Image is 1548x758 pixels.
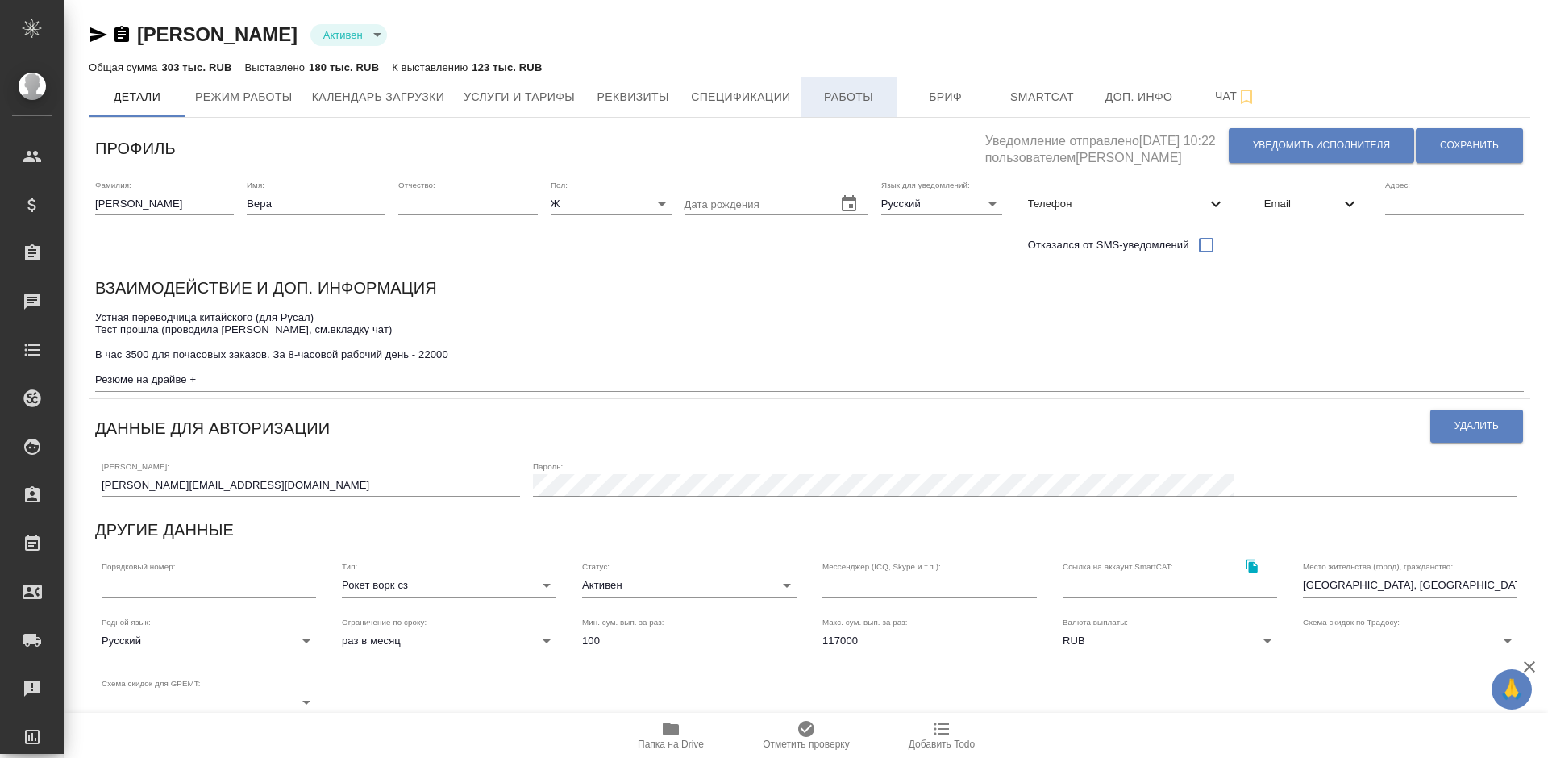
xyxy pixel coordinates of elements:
label: Ссылка на аккаунт SmartCAT: [1063,563,1173,571]
h5: Уведомление отправлено [DATE] 10:22 пользователем [PERSON_NAME] [985,124,1228,167]
p: 303 тыс. RUB [161,61,231,73]
label: Статус: [582,563,610,571]
label: Порядковый номер: [102,563,175,571]
div: Телефон [1015,186,1238,222]
div: раз в месяц [342,630,556,652]
div: Ж [551,193,672,215]
a: [PERSON_NAME] [137,23,298,45]
p: 123 тыс. RUB [472,61,542,73]
button: Уведомить исполнителя [1229,128,1414,163]
span: Сохранить [1440,139,1499,152]
p: К выставлению [392,61,472,73]
span: Удалить [1454,419,1499,433]
span: Услуги и тарифы [464,87,575,107]
label: Макс. сум. вып. за раз: [822,618,908,626]
button: Добавить Todo [874,713,1009,758]
textarea: Устная переводчица китайского (для Русал) Тест прошла (проводила [PERSON_NAME], см.вкладку чат) В... [95,311,1524,386]
span: Smartcat [1004,87,1081,107]
span: Отметить проверку [763,739,849,750]
button: Отметить проверку [739,713,874,758]
span: Доп. инфо [1101,87,1178,107]
label: Пол: [551,181,568,189]
span: Режим работы [195,87,293,107]
label: Отчество: [398,181,435,189]
p: Выставлено [245,61,310,73]
span: Бриф [907,87,984,107]
span: Отказался от SMS-уведомлений [1028,237,1189,253]
div: Рокет ворк сз [342,574,556,597]
span: Чат [1197,86,1275,106]
button: Скопировать ссылку [1235,549,1268,582]
div: Активен [582,574,797,597]
label: Место жительства (город), гражданство: [1303,563,1453,571]
p: 180 тыс. RUB [309,61,379,73]
h6: Взаимодействие и доп. информация [95,275,437,301]
label: Пароль: [533,462,563,470]
div: Русский [881,193,1002,215]
label: Фамилия: [95,181,131,189]
span: Работы [810,87,888,107]
div: Активен [310,24,387,46]
label: Родной язык: [102,618,151,626]
label: Тип: [342,563,357,571]
span: Детали [98,87,176,107]
span: Добавить Todo [909,739,975,750]
div: Русский [102,630,316,652]
label: [PERSON_NAME]: [102,462,169,470]
button: Сохранить [1416,128,1523,163]
span: Уведомить исполнителя [1253,139,1390,152]
span: Спецификации [691,87,790,107]
button: Скопировать ссылку для ЯМессенджера [89,25,108,44]
label: Адрес: [1385,181,1410,189]
h6: Данные для авторизации [95,415,330,441]
span: Телефон [1028,196,1206,212]
label: Ограничение по сроку: [342,618,427,626]
p: Общая сумма [89,61,161,73]
span: 🙏 [1498,673,1525,706]
label: Валюта выплаты: [1063,618,1128,626]
label: Схема скидок для GPEMT: [102,680,201,688]
div: RUB [1063,630,1277,652]
h6: Другие данные [95,517,234,543]
button: Активен [318,28,368,42]
button: 🙏 [1492,669,1532,710]
span: Реквизиты [594,87,672,107]
label: Язык для уведомлений: [881,181,970,189]
span: Email [1264,196,1340,212]
button: Папка на Drive [603,713,739,758]
button: Скопировать ссылку [112,25,131,44]
label: Имя: [247,181,264,189]
span: Календарь загрузки [312,87,445,107]
label: Мессенджер (ICQ, Skype и т.п.): [822,563,941,571]
label: Схема скидок по Традосу: [1303,618,1400,626]
label: Мин. сум. вып. за раз: [582,618,664,626]
span: Папка на Drive [638,739,704,750]
h6: Профиль [95,135,176,161]
button: Удалить [1430,410,1523,443]
div: Email [1251,186,1372,222]
svg: Подписаться [1237,87,1256,106]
